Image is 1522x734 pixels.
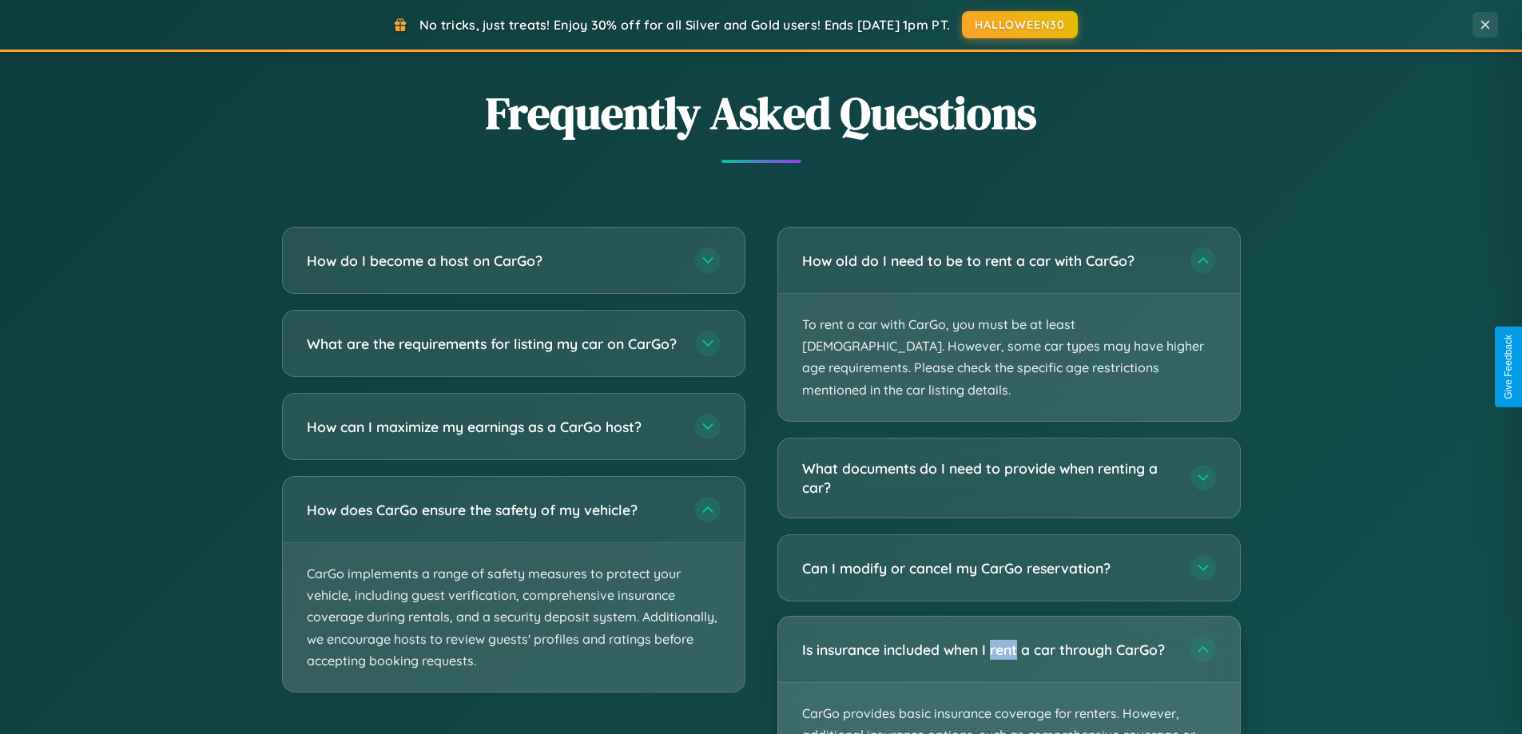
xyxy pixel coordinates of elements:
[283,543,745,692] p: CarGo implements a range of safety measures to protect your vehicle, including guest verification...
[419,17,950,33] span: No tricks, just treats! Enjoy 30% off for all Silver and Gold users! Ends [DATE] 1pm PT.
[962,11,1078,38] button: HALLOWEEN30
[802,251,1174,271] h3: How old do I need to be to rent a car with CarGo?
[282,82,1241,144] h2: Frequently Asked Questions
[1503,335,1514,399] div: Give Feedback
[778,294,1240,421] p: To rent a car with CarGo, you must be at least [DEMOGRAPHIC_DATA]. However, some car types may ha...
[802,640,1174,660] h3: Is insurance included when I rent a car through CarGo?
[307,251,679,271] h3: How do I become a host on CarGo?
[802,458,1174,498] h3: What documents do I need to provide when renting a car?
[307,334,679,354] h3: What are the requirements for listing my car on CarGo?
[802,558,1174,578] h3: Can I modify or cancel my CarGo reservation?
[307,417,679,437] h3: How can I maximize my earnings as a CarGo host?
[307,500,679,520] h3: How does CarGo ensure the safety of my vehicle?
